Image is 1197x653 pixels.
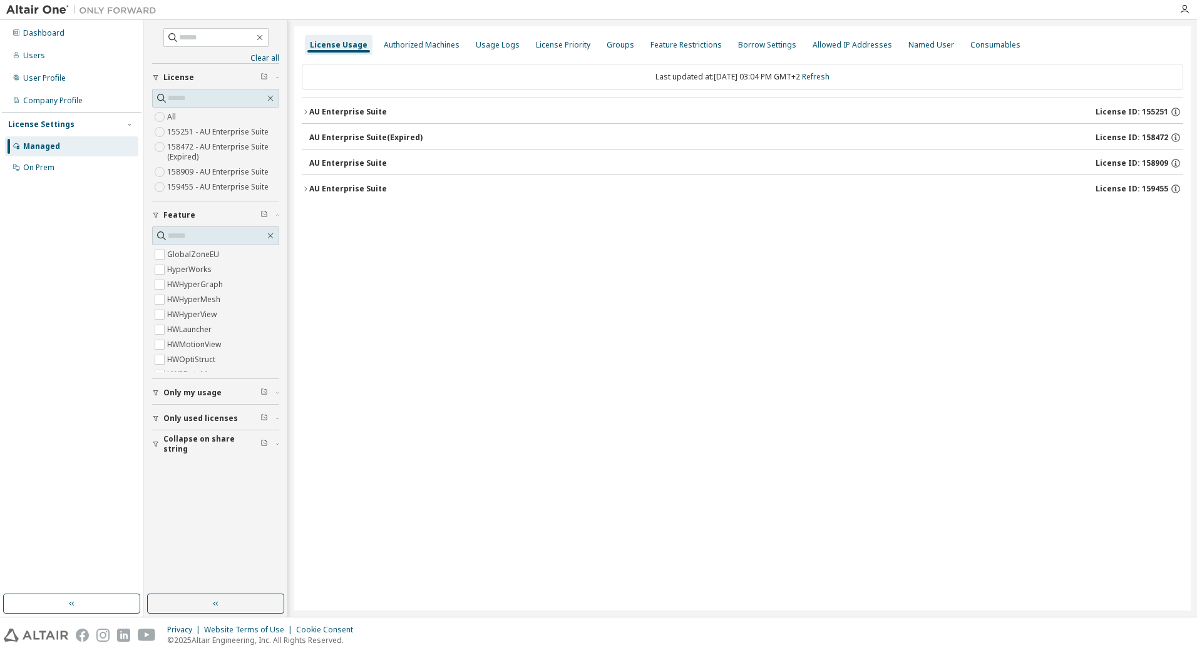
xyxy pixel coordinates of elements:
div: Managed [23,141,60,151]
div: Authorized Machines [384,40,460,50]
div: Privacy [167,625,204,635]
div: Feature Restrictions [650,40,722,50]
button: AU Enterprise SuiteLicense ID: 155251 [302,98,1183,126]
div: Groups [607,40,634,50]
span: Collapse on share string [163,434,260,454]
p: © 2025 Altair Engineering, Inc. All Rights Reserved. [167,635,361,645]
img: instagram.svg [96,629,110,642]
span: Feature [163,210,195,220]
img: facebook.svg [76,629,89,642]
span: Only used licenses [163,413,238,423]
button: Feature [152,201,279,229]
label: HWPDataManager [167,367,235,382]
div: AU Enterprise Suite [309,158,387,168]
div: License Priority [536,40,590,50]
div: Borrow Settings [738,40,796,50]
button: License [152,64,279,91]
span: Clear filter [260,439,268,449]
button: Only my usage [152,379,279,407]
label: HWHyperGraph [167,277,225,292]
div: License Usage [310,40,367,50]
div: Allowed IP Addresses [813,40,892,50]
img: youtube.svg [138,629,156,642]
label: 155251 - AU Enterprise Suite [167,124,271,139]
div: Users [23,51,45,61]
button: AU Enterprise Suite(Expired)License ID: 158472 [309,124,1183,151]
span: Clear filter [260,73,268,83]
div: Company Profile [23,96,83,106]
div: On Prem [23,163,54,173]
label: HWHyperMesh [167,292,223,307]
span: Only my usage [163,388,222,398]
div: License Settings [8,119,74,129]
button: Only used licenses [152,405,279,432]
div: Cookie Consent [296,625,361,635]
label: HWOptiStruct [167,352,218,367]
span: License ID: 158909 [1096,158,1168,168]
label: 158472 - AU Enterprise Suite (Expired) [167,139,279,165]
img: linkedin.svg [117,629,130,642]
span: License ID: 155251 [1096,107,1168,117]
label: HWHyperView [167,307,219,322]
label: GlobalZoneEU [167,247,222,262]
span: License [163,73,194,83]
button: AU Enterprise SuiteLicense ID: 159455 [302,175,1183,203]
span: Clear filter [260,388,268,398]
div: Consumables [970,40,1020,50]
button: Collapse on share string [152,430,279,458]
div: AU Enterprise Suite (Expired) [309,133,423,143]
label: HyperWorks [167,262,214,277]
div: Website Terms of Use [204,625,296,635]
a: Refresh [802,71,830,82]
span: License ID: 159455 [1096,184,1168,194]
button: AU Enterprise SuiteLicense ID: 158909 [309,149,1183,177]
img: altair_logo.svg [4,629,68,642]
div: User Profile [23,73,66,83]
div: Named User [908,40,954,50]
label: 158909 - AU Enterprise Suite [167,165,271,180]
label: HWMotionView [167,337,223,352]
div: AU Enterprise Suite [309,107,387,117]
img: Altair One [6,4,163,16]
span: Clear filter [260,413,268,423]
a: Clear all [152,53,279,63]
label: All [167,109,178,124]
div: Dashboard [23,28,64,38]
div: Usage Logs [476,40,520,50]
span: Clear filter [260,210,268,220]
div: AU Enterprise Suite [309,184,387,194]
span: License ID: 158472 [1096,133,1168,143]
label: HWLauncher [167,322,214,337]
label: 159455 - AU Enterprise Suite [167,180,271,195]
div: Last updated at: [DATE] 03:04 PM GMT+2 [302,64,1183,90]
